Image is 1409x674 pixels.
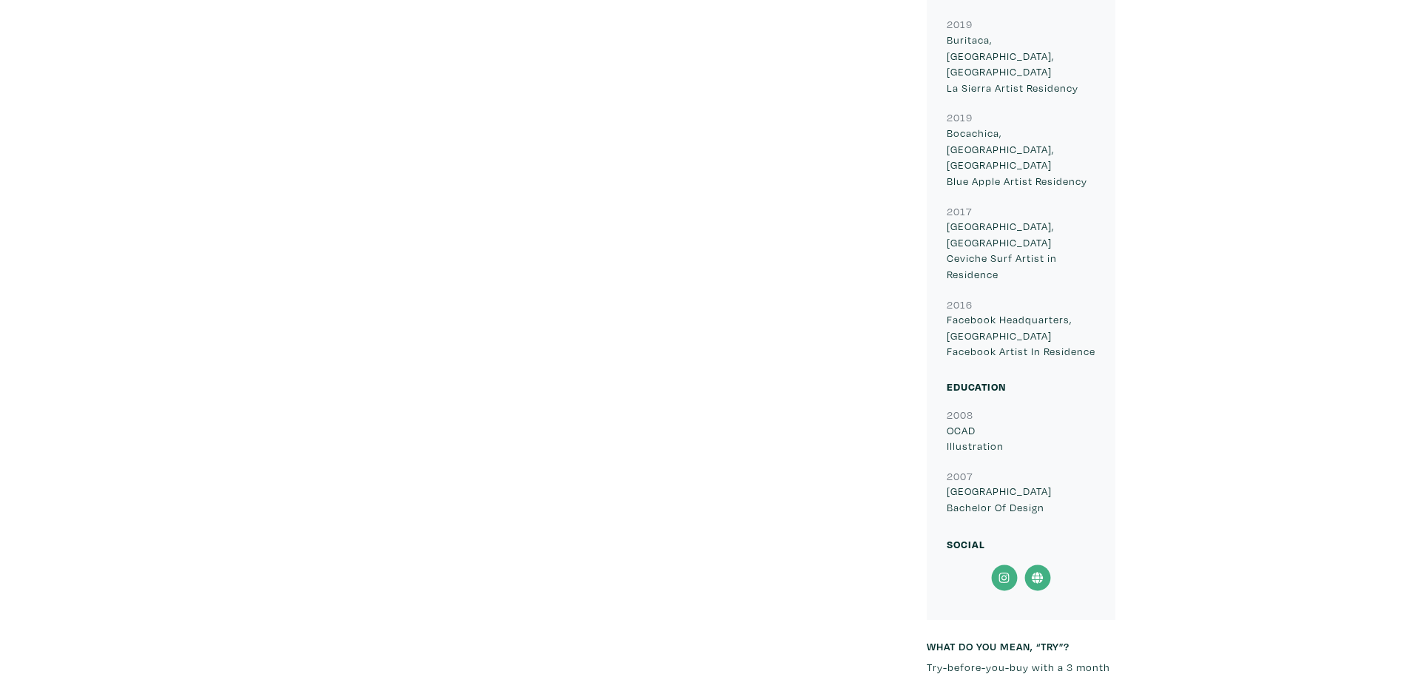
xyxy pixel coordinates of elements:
[947,422,1095,454] p: OCAD Illustration
[947,537,985,551] small: Social
[947,110,973,124] small: 2019
[947,297,973,311] small: 2016
[947,125,1095,189] p: Bocachica, [GEOGRAPHIC_DATA], [GEOGRAPHIC_DATA] Blue Apple Artist Residency
[947,483,1095,515] p: [GEOGRAPHIC_DATA] Bachelor Of Design
[947,311,1095,360] p: Facebook Headquarters, [GEOGRAPHIC_DATA] Facebook Artist In Residence
[947,17,973,31] small: 2019
[947,32,1095,95] p: Buritaca, [GEOGRAPHIC_DATA], [GEOGRAPHIC_DATA] La Sierra Artist Residency
[947,218,1095,282] p: [GEOGRAPHIC_DATA], [GEOGRAPHIC_DATA] Ceviche Surf Artist in Residence
[947,204,972,218] small: 2017
[947,469,973,483] small: 2007
[947,408,973,422] small: 2008
[947,380,1006,394] small: Education
[927,640,1115,653] h6: What do you mean, “try”?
